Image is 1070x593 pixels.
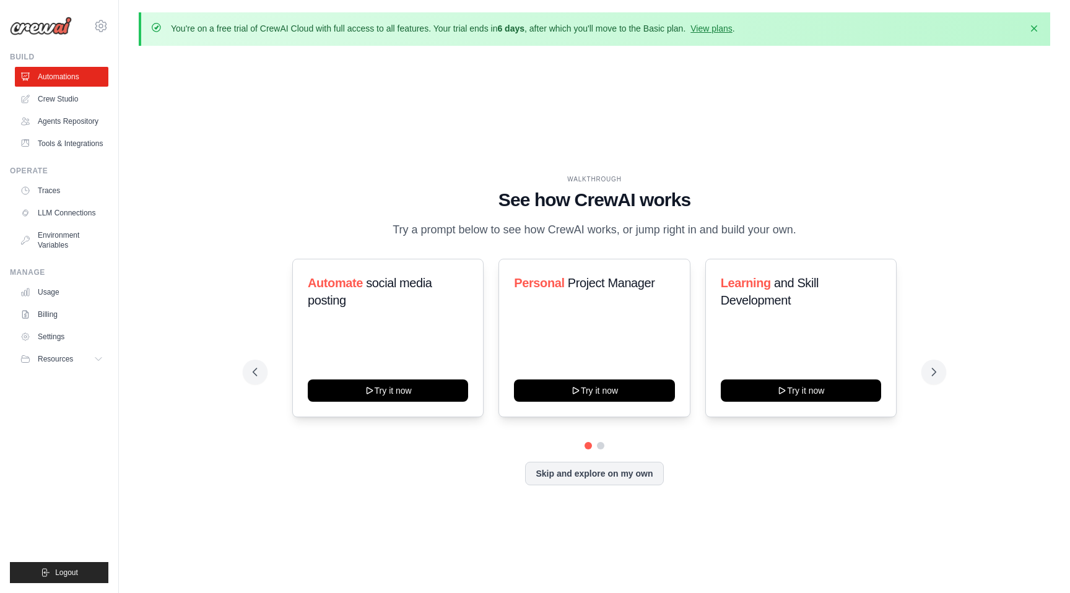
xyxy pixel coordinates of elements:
[253,175,936,184] div: WALKTHROUGH
[38,354,73,364] span: Resources
[10,562,108,583] button: Logout
[15,349,108,369] button: Resources
[525,462,663,485] button: Skip and explore on my own
[721,379,881,402] button: Try it now
[55,568,78,578] span: Logout
[10,166,108,176] div: Operate
[386,221,802,239] p: Try a prompt below to see how CrewAI works, or jump right in and build your own.
[514,379,674,402] button: Try it now
[15,327,108,347] a: Settings
[308,276,363,290] span: Automate
[15,225,108,255] a: Environment Variables
[171,22,735,35] p: You're on a free trial of CrewAI Cloud with full access to all features. Your trial ends in , aft...
[15,134,108,154] a: Tools & Integrations
[10,17,72,35] img: Logo
[15,203,108,223] a: LLM Connections
[690,24,732,33] a: View plans
[497,24,524,33] strong: 6 days
[308,276,432,307] span: social media posting
[15,282,108,302] a: Usage
[568,276,655,290] span: Project Manager
[15,89,108,109] a: Crew Studio
[15,67,108,87] a: Automations
[15,305,108,324] a: Billing
[15,181,108,201] a: Traces
[514,276,564,290] span: Personal
[308,379,468,402] button: Try it now
[721,276,771,290] span: Learning
[10,52,108,62] div: Build
[10,267,108,277] div: Manage
[15,111,108,131] a: Agents Repository
[253,189,936,211] h1: See how CrewAI works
